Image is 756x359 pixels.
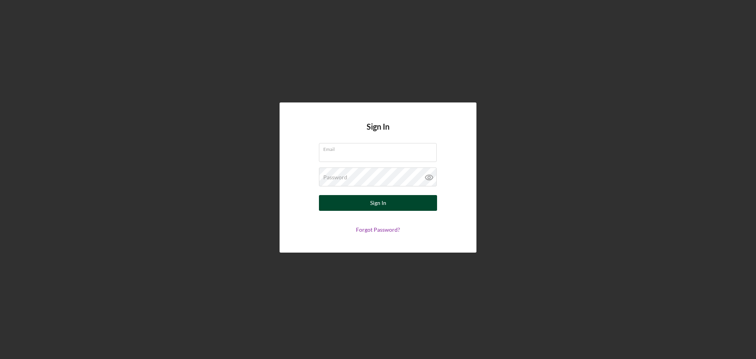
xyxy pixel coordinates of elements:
[323,174,347,180] label: Password
[367,122,389,143] h4: Sign In
[370,195,386,211] div: Sign In
[323,143,437,152] label: Email
[356,226,400,233] a: Forgot Password?
[319,195,437,211] button: Sign In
